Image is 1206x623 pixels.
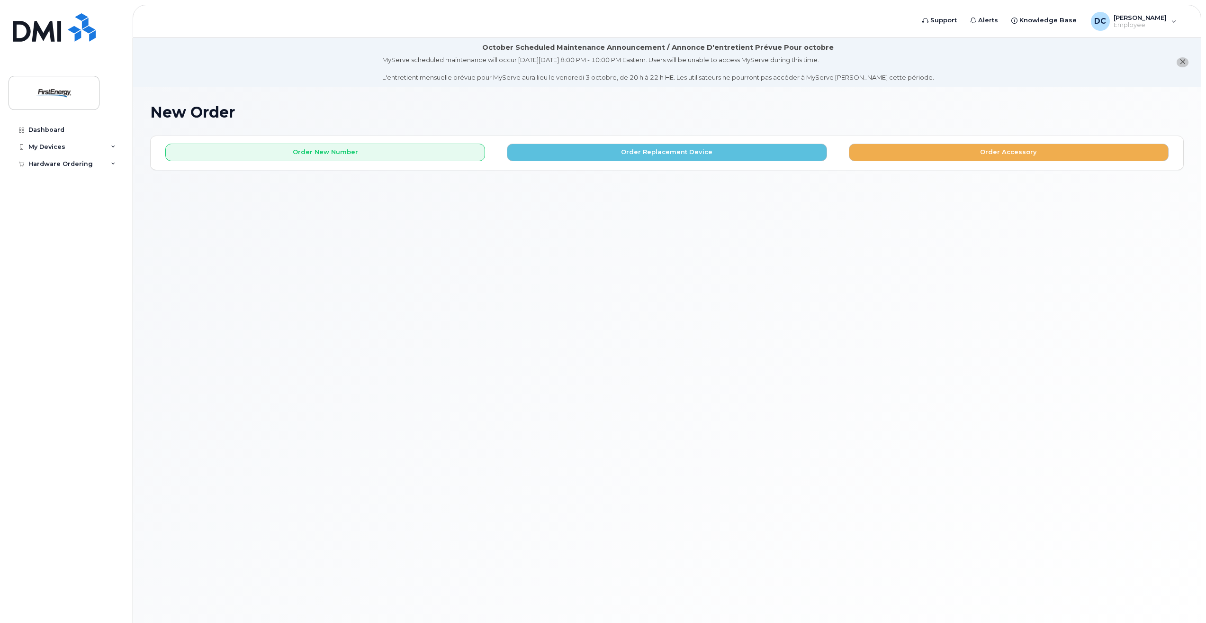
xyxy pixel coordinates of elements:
[507,144,827,161] button: Order Replacement Device
[1165,582,1199,616] iframe: Messenger Launcher
[849,144,1169,161] button: Order Accessory
[150,104,1184,120] h1: New Order
[1177,57,1188,67] button: close notification
[165,144,485,161] button: Order New Number
[382,55,934,82] div: MyServe scheduled maintenance will occur [DATE][DATE] 8:00 PM - 10:00 PM Eastern. Users will be u...
[482,43,834,53] div: October Scheduled Maintenance Announcement / Annonce D'entretient Prévue Pour octobre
